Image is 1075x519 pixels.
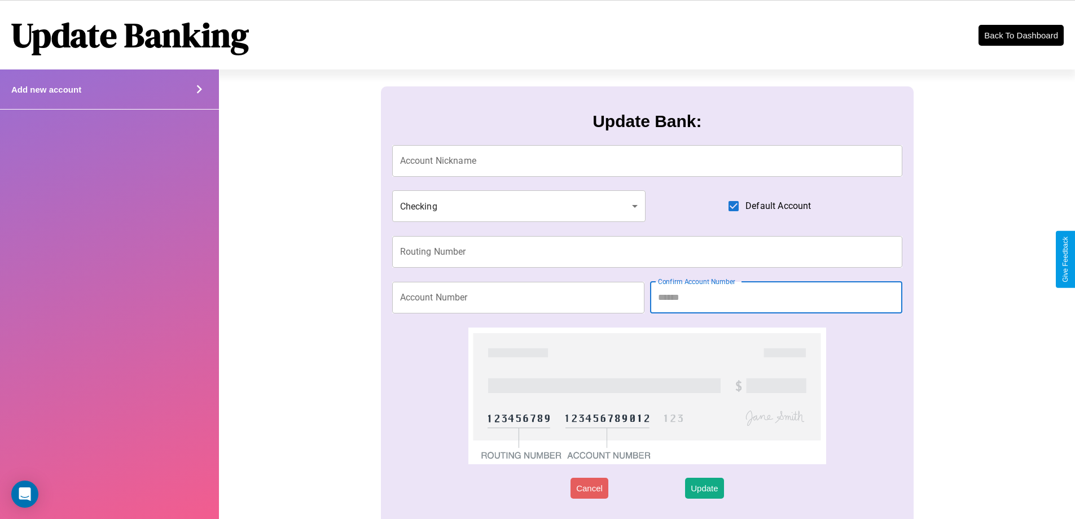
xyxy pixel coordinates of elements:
[11,481,38,508] div: Open Intercom Messenger
[11,85,81,94] h4: Add new account
[685,478,723,499] button: Update
[658,277,735,286] label: Confirm Account Number
[11,12,249,58] h1: Update Banking
[571,478,608,499] button: Cancel
[1061,237,1069,282] div: Give Feedback
[593,112,701,131] h3: Update Bank:
[745,199,811,213] span: Default Account
[392,190,646,222] div: Checking
[979,25,1064,46] button: Back To Dashboard
[468,328,826,464] img: check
